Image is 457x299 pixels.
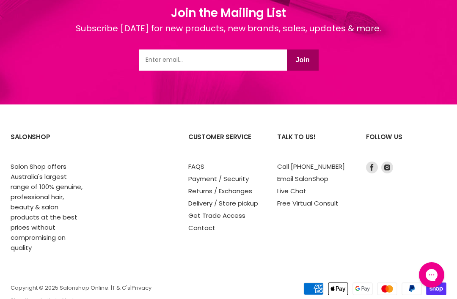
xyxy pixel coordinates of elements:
[76,4,381,22] h1: Join the Mailing List
[188,223,215,232] a: Contact
[188,126,260,162] h2: Customer Service
[188,162,204,171] a: FAQS
[112,284,130,292] a: T & C's
[277,126,349,162] h2: Talk to us!
[277,174,328,183] a: Email SalonShop
[188,174,249,183] a: Payment / Security
[132,284,151,292] a: Privacy
[11,126,83,162] h2: SalonShop
[287,49,319,71] button: Join
[277,199,339,208] a: Free Virtual Consult
[366,126,446,162] h2: Follow us
[139,49,287,71] input: Email
[277,187,306,195] a: Live Chat
[415,259,449,291] iframe: Gorgias live chat messenger
[11,162,83,253] p: Salon Shop offers Australia's largest range of 100% genuine, professional hair, beauty & salon pr...
[188,187,252,195] a: Returns / Exchanges
[188,199,258,208] a: Delivery / Store pickup
[188,211,245,220] a: Get Trade Access
[76,22,381,49] div: Subscribe [DATE] for new products, new brands, sales, updates & more.
[277,162,345,171] a: Call [PHONE_NUMBER]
